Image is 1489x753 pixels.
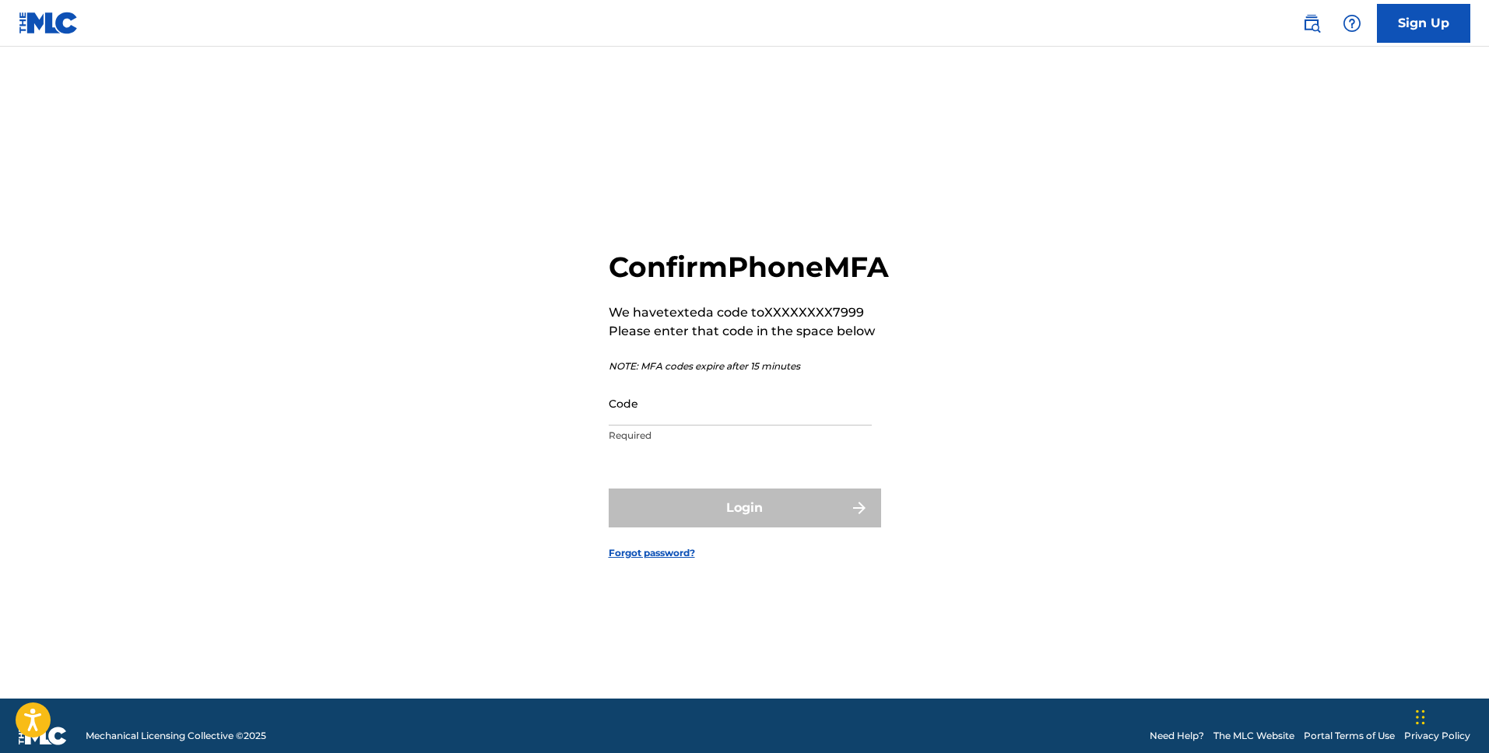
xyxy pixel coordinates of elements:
h2: Confirm Phone MFA [609,250,889,285]
a: Forgot password? [609,546,695,560]
span: Mechanical Licensing Collective © 2025 [86,729,266,743]
p: Please enter that code in the space below [609,322,889,341]
a: Public Search [1296,8,1327,39]
a: Sign Up [1377,4,1470,43]
a: Portal Terms of Use [1304,729,1395,743]
a: Privacy Policy [1404,729,1470,743]
img: logo [19,727,67,745]
img: MLC Logo [19,12,79,34]
img: search [1302,14,1321,33]
p: Required [609,429,872,443]
a: Need Help? [1150,729,1204,743]
p: NOTE: MFA codes expire after 15 minutes [609,359,889,373]
div: Drag [1416,694,1425,741]
img: help [1343,14,1361,33]
a: The MLC Website [1213,729,1294,743]
iframe: Chat Widget [1411,678,1489,753]
div: Help [1336,8,1368,39]
p: We have texted a code to XXXXXXXX7999 [609,303,889,322]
